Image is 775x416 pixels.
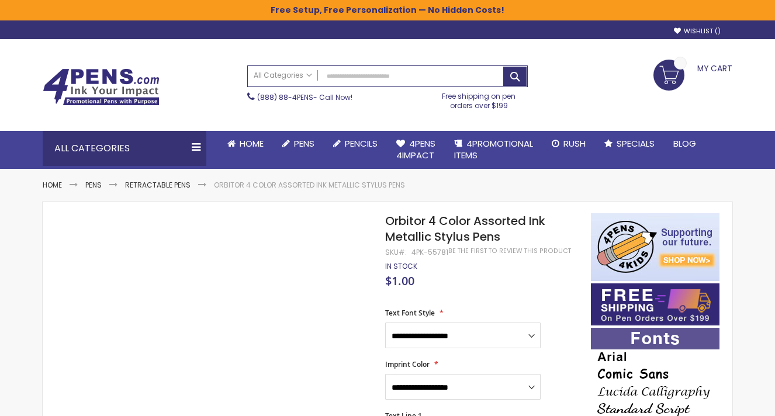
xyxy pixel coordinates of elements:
[385,261,417,271] span: In stock
[85,180,102,190] a: Pens
[454,137,533,161] span: 4PROMOTIONAL ITEMS
[591,283,719,325] img: Free shipping on orders over $199
[324,131,387,157] a: Pencils
[542,131,595,157] a: Rush
[43,180,62,190] a: Home
[125,180,191,190] a: Retractable Pens
[387,131,445,169] a: 4Pens4impact
[43,131,206,166] div: All Categories
[254,71,312,80] span: All Categories
[43,68,160,106] img: 4Pens Custom Pens and Promotional Products
[385,308,435,318] span: Text Font Style
[257,92,352,102] span: - Call Now!
[345,137,378,150] span: Pencils
[396,137,435,161] span: 4Pens 4impact
[294,137,314,150] span: Pens
[430,87,528,110] div: Free shipping on pen orders over $199
[617,137,655,150] span: Specials
[273,131,324,157] a: Pens
[385,273,414,289] span: $1.00
[385,247,407,257] strong: SKU
[595,131,664,157] a: Specials
[674,27,721,36] a: Wishlist
[445,131,542,169] a: 4PROMOTIONALITEMS
[673,137,696,150] span: Blog
[385,359,430,369] span: Imprint Color
[591,213,719,281] img: 4pens 4 kids
[385,262,417,271] div: Availability
[218,131,273,157] a: Home
[411,248,448,257] div: 4PK-55781
[214,181,405,190] li: Orbitor 4 Color Assorted Ink Metallic Stylus Pens
[448,247,571,255] a: Be the first to review this product
[248,66,318,85] a: All Categories
[257,92,313,102] a: (888) 88-4PENS
[563,137,586,150] span: Rush
[385,213,545,245] span: Orbitor 4 Color Assorted Ink Metallic Stylus Pens
[664,131,705,157] a: Blog
[240,137,264,150] span: Home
